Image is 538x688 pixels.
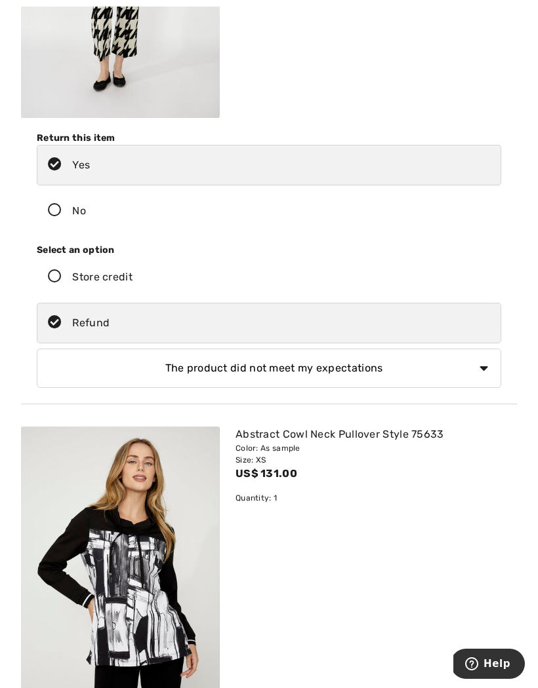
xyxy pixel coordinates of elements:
[236,466,509,482] div: US$ 131.00
[37,131,501,145] div: Return this item
[236,442,509,454] div: Color: As sample
[37,145,501,185] label: Yes
[236,427,509,442] div: Abstract Cowl Neck Pullover Style 75633
[236,492,509,504] div: Quantity: 1
[72,315,110,331] div: Refund
[453,649,525,681] iframe: Opens a widget where you can find more information
[37,243,501,257] div: Select an option
[37,191,501,231] label: No
[72,269,133,285] div: Store credit
[236,454,509,466] div: Size: XS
